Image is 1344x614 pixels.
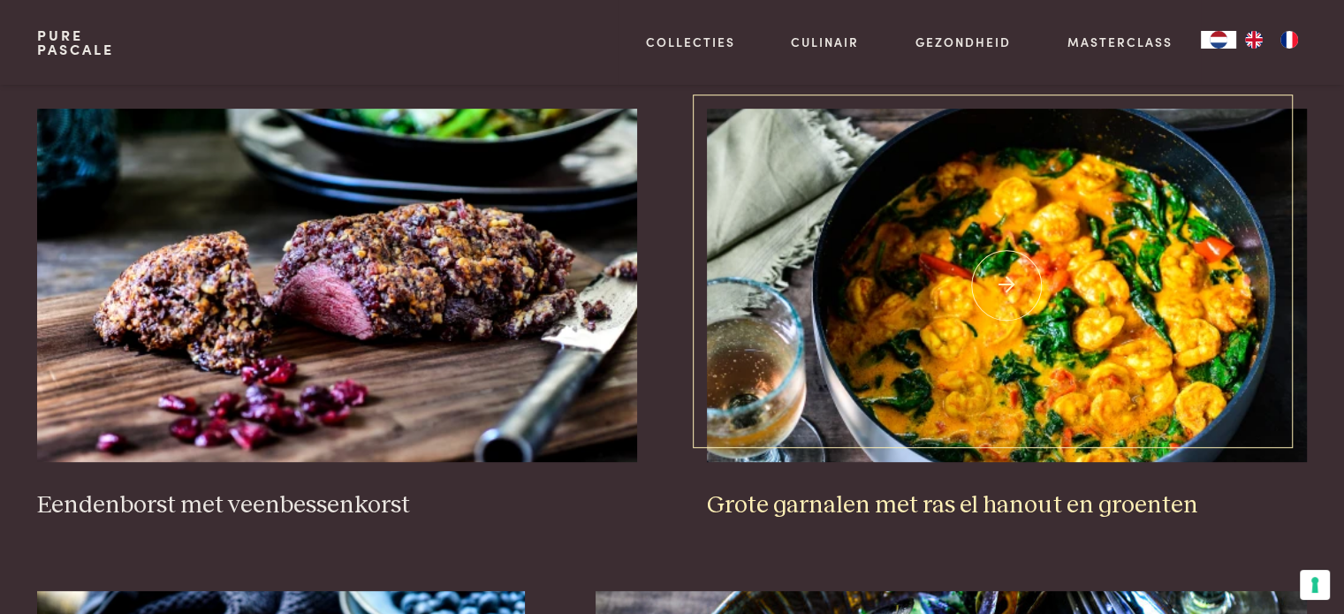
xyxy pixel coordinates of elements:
[791,33,859,51] a: Culinair
[37,490,636,521] h3: Eendenborst met veenbessenkorst
[915,33,1011,51] a: Gezondheid
[1201,31,1307,49] aside: Language selected: Nederlands
[1236,31,1272,49] a: EN
[1300,570,1330,600] button: Uw voorkeuren voor toestemming voor trackingtechnologieën
[1067,33,1173,51] a: Masterclass
[1201,31,1236,49] a: NL
[1201,31,1236,49] div: Language
[707,490,1306,521] h3: Grote garnalen met ras el hanout en groenten
[1236,31,1307,49] ul: Language list
[646,33,735,51] a: Collecties
[37,109,636,462] img: Eendenborst met veenbessenkorst
[1272,31,1307,49] a: FR
[37,109,636,520] a: Eendenborst met veenbessenkorst Eendenborst met veenbessenkorst
[37,28,114,57] a: PurePascale
[707,109,1306,462] img: Grote garnalen met ras el hanout en groenten
[707,109,1306,520] a: Grote garnalen met ras el hanout en groenten Grote garnalen met ras el hanout en groenten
